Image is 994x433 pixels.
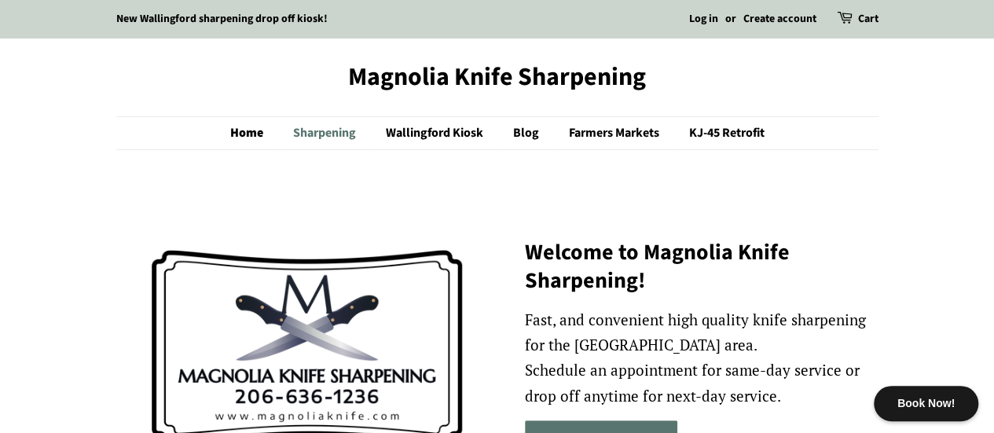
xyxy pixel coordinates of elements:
div: Book Now! [874,386,978,421]
a: Magnolia Knife Sharpening [116,62,878,92]
p: Fast, and convenient high quality knife sharpening for the [GEOGRAPHIC_DATA] area. Schedule an ap... [525,307,878,409]
a: Blog [501,117,555,149]
a: Wallingford Kiosk [374,117,499,149]
h2: Welcome to Magnolia Knife Sharpening! [525,238,878,295]
a: Create account [743,11,816,27]
a: New Wallingford sharpening drop off kiosk! [116,11,328,27]
li: or [725,10,736,29]
a: Farmers Markets [557,117,675,149]
a: Log in [689,11,718,27]
a: Sharpening [281,117,372,149]
a: Home [230,117,279,149]
a: Cart [858,10,878,29]
a: KJ-45 Retrofit [677,117,765,149]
